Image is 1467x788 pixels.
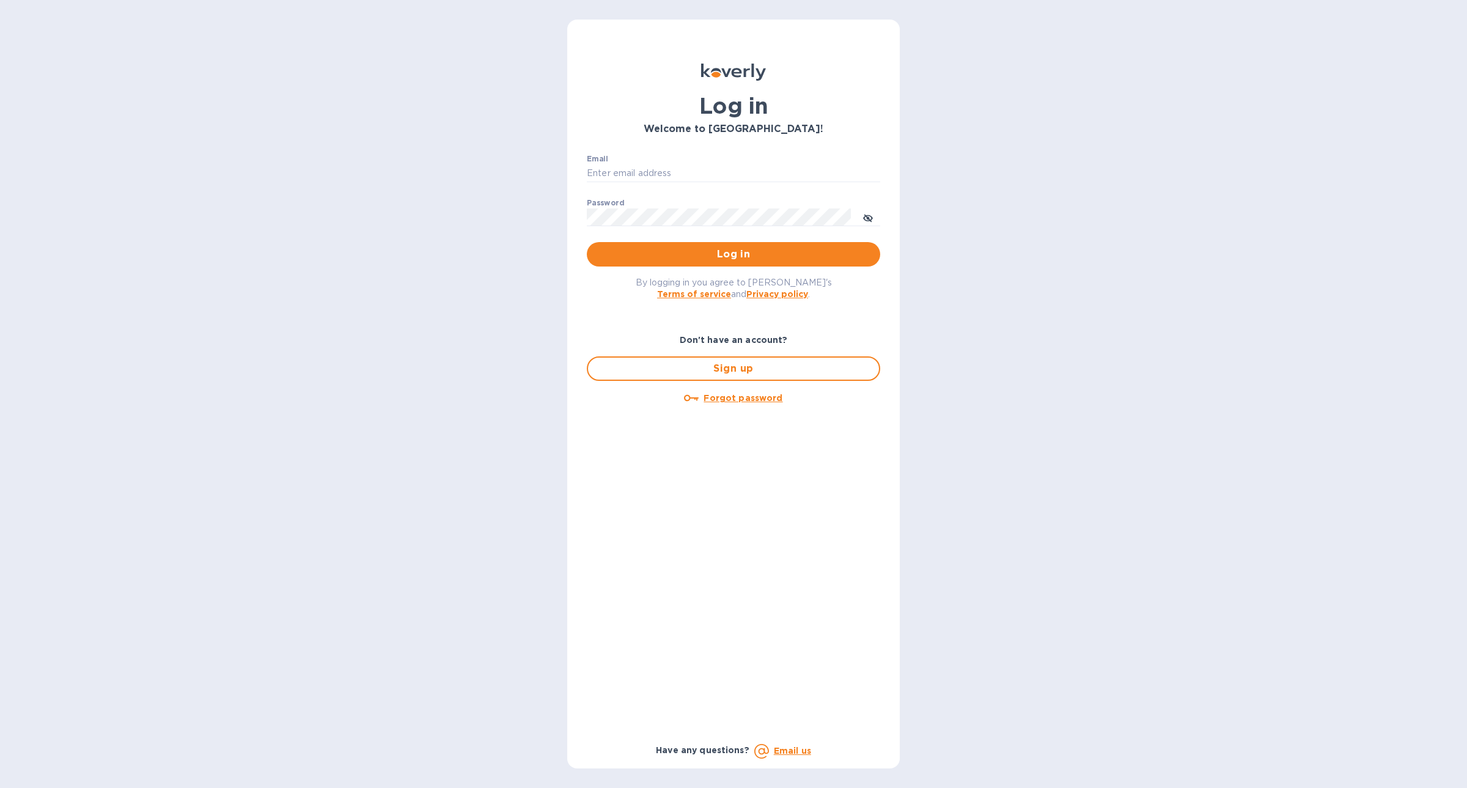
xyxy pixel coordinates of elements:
button: toggle password visibility [856,205,880,229]
h3: Welcome to [GEOGRAPHIC_DATA]! [587,123,880,135]
u: Forgot password [704,393,782,403]
label: Email [587,155,608,163]
input: Enter email address [587,164,880,183]
span: Log in [597,247,870,262]
a: Privacy policy [746,289,808,299]
label: Password [587,199,624,207]
img: Koverly [701,64,766,81]
a: Terms of service [657,289,731,299]
a: Email us [774,746,811,756]
h1: Log in [587,93,880,119]
button: Sign up [587,356,880,381]
b: Have any questions? [656,745,749,755]
span: Sign up [598,361,869,376]
span: By logging in you agree to [PERSON_NAME]'s and . [636,278,832,299]
button: Log in [587,242,880,267]
b: Don't have an account? [680,335,788,345]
